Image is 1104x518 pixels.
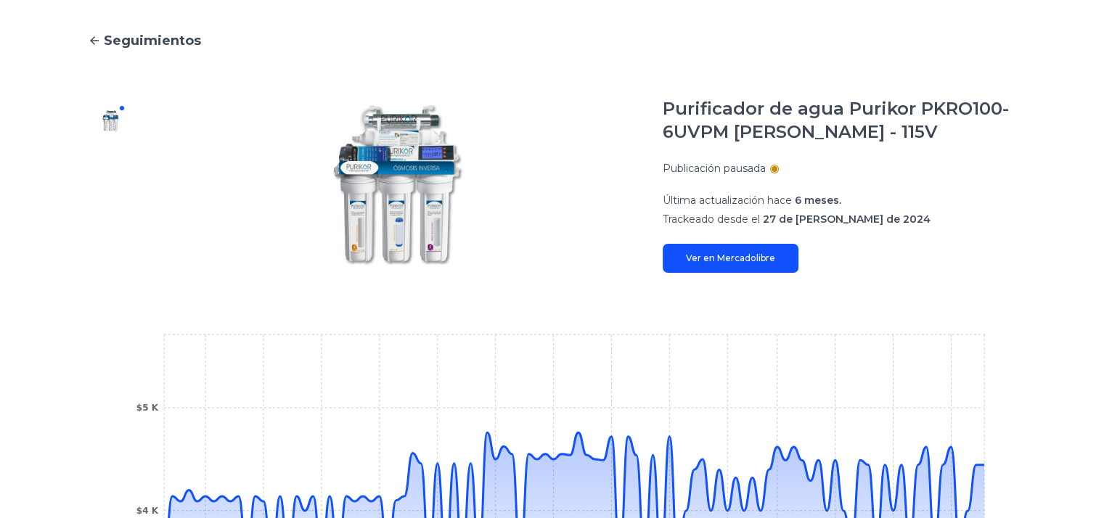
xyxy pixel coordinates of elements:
[99,109,123,132] img: Purificador de agua Purikor PKRO100-6UVPM blanco - 115V
[88,30,1017,51] a: Seguimientos
[663,162,766,175] font: Publicación pausada
[795,194,841,207] font: 6 meses.
[104,33,201,49] font: Seguimientos
[663,98,1009,142] font: Purificador de agua Purikor PKRO100-6UVPM [PERSON_NAME] - 115V
[663,194,792,207] font: Última actualización hace
[663,244,798,273] a: Ver en Mercadolibre
[136,506,158,516] tspan: $4 K
[163,97,634,273] img: Purificador de agua Purikor PKRO100-6UVPM blanco - 115V
[763,213,931,226] font: 27 de [PERSON_NAME] de 2024
[663,213,760,226] font: Trackeado desde el
[136,403,158,413] tspan: $5 K
[686,252,775,263] font: Ver en Mercadolibre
